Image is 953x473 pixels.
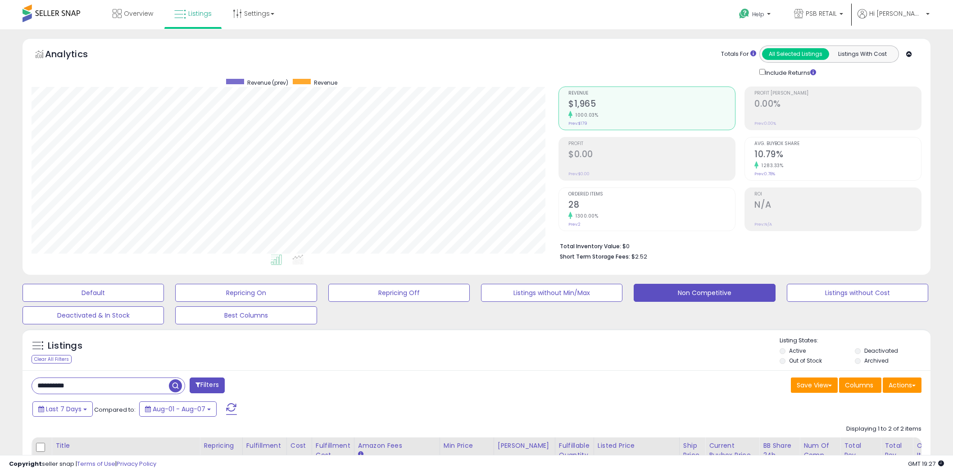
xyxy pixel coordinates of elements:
[787,284,928,302] button: Listings without Cost
[204,441,239,450] div: Repricing
[791,377,838,393] button: Save View
[560,242,621,250] b: Total Inventory Value:
[883,377,921,393] button: Actions
[762,48,829,60] button: All Selected Listings
[45,48,105,63] h5: Analytics
[917,441,949,460] div: Ordered Items
[721,50,756,59] div: Totals For
[829,48,896,60] button: Listings With Cost
[763,441,796,460] div: BB Share 24h.
[754,141,921,146] span: Avg. Buybox Share
[481,284,622,302] button: Listings without Min/Max
[753,67,827,77] div: Include Returns
[754,121,776,126] small: Prev: 0.00%
[190,377,225,393] button: Filters
[568,171,590,177] small: Prev: $0.00
[94,405,136,414] span: Compared to:
[754,99,921,111] h2: 0.00%
[803,441,836,460] div: Num of Comp.
[683,441,701,460] div: Ship Price
[568,91,735,96] span: Revenue
[175,306,317,324] button: Best Columns
[153,405,205,414] span: Aug-01 - Aug-07
[568,141,735,146] span: Profit
[568,149,735,161] h2: $0.00
[732,1,780,29] a: Help
[758,162,783,169] small: 1283.33%
[32,355,72,364] div: Clear All Filters
[314,79,337,86] span: Revenue
[806,9,837,18] span: PSB RETAIL
[117,459,156,468] a: Privacy Policy
[498,441,551,450] div: [PERSON_NAME]
[789,357,822,364] label: Out of Stock
[885,441,909,469] div: Total Rev. Diff.
[844,441,877,460] div: Total Rev.
[754,149,921,161] h2: 10.79%
[780,337,930,345] p: Listing States:
[598,441,676,450] div: Listed Price
[48,340,82,352] h5: Listings
[568,121,587,126] small: Prev: $179
[631,252,647,261] span: $2.52
[55,441,196,450] div: Title
[560,253,630,260] b: Short Term Storage Fees:
[754,200,921,212] h2: N/A
[845,381,873,390] span: Columns
[754,192,921,197] span: ROI
[32,401,93,417] button: Last 7 Days
[328,284,470,302] button: Repricing Off
[444,441,490,450] div: Min Price
[46,405,82,414] span: Last 7 Days
[139,401,217,417] button: Aug-01 - Aug-07
[247,79,288,86] span: Revenue (prev)
[839,377,881,393] button: Columns
[568,192,735,197] span: Ordered Items
[864,357,889,364] label: Archived
[908,459,944,468] span: 2025-08-15 19:27 GMT
[77,459,115,468] a: Terms of Use
[572,112,598,118] small: 1000.03%
[358,441,436,450] div: Amazon Fees
[358,450,363,459] small: Amazon Fees.
[754,171,775,177] small: Prev: 0.78%
[634,284,775,302] button: Non Competitive
[754,91,921,96] span: Profit [PERSON_NAME]
[572,213,598,219] small: 1300.00%
[858,9,930,29] a: Hi [PERSON_NAME]
[789,347,806,355] label: Active
[568,99,735,111] h2: $1,965
[568,222,581,227] small: Prev: 2
[869,9,923,18] span: Hi [PERSON_NAME]
[188,9,212,18] span: Listings
[559,441,590,460] div: Fulfillable Quantity
[175,284,317,302] button: Repricing On
[864,347,898,355] label: Deactivated
[316,441,350,460] div: Fulfillment Cost
[709,441,755,460] div: Current Buybox Price
[290,441,308,450] div: Cost
[9,459,42,468] strong: Copyright
[846,425,921,433] div: Displaying 1 to 2 of 2 items
[568,200,735,212] h2: 28
[560,240,915,251] li: $0
[754,222,772,227] small: Prev: N/A
[23,306,164,324] button: Deactivated & In Stock
[124,9,153,18] span: Overview
[23,284,164,302] button: Default
[739,8,750,19] i: Get Help
[752,10,764,18] span: Help
[9,460,156,468] div: seller snap | |
[246,441,283,450] div: Fulfillment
